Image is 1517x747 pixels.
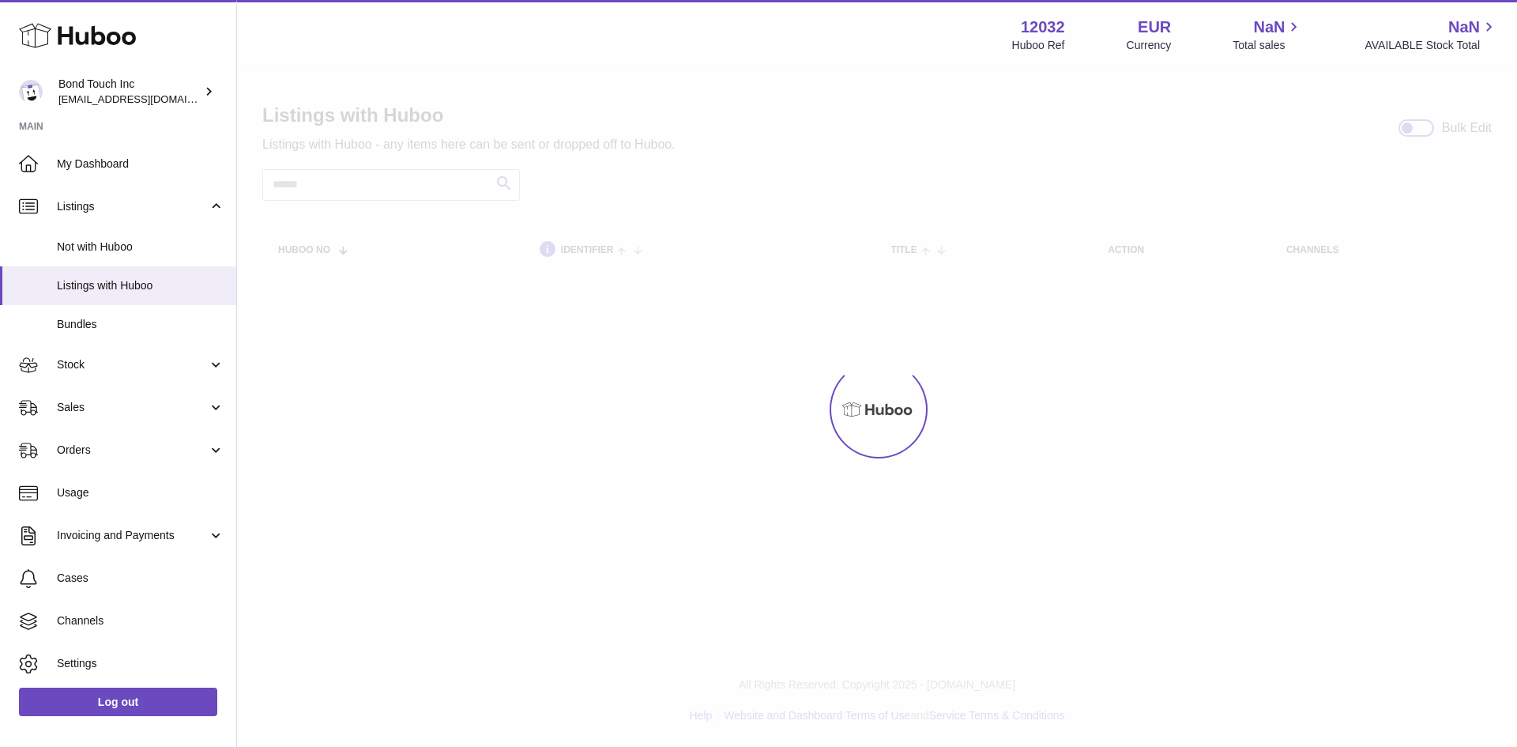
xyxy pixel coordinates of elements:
span: AVAILABLE Stock Total [1365,38,1498,53]
span: NaN [1253,17,1285,38]
span: Sales [57,400,208,415]
span: Settings [57,656,224,671]
strong: 12032 [1021,17,1065,38]
strong: EUR [1138,17,1171,38]
span: NaN [1448,17,1480,38]
span: Not with Huboo [57,240,224,255]
span: Total sales [1233,38,1303,53]
img: internalAdmin-12032@internal.huboo.com [19,80,43,104]
a: Log out [19,688,217,716]
span: Listings with Huboo [57,278,224,293]
span: Bundles [57,317,224,332]
span: My Dashboard [57,157,224,172]
span: Invoicing and Payments [57,528,208,543]
div: Huboo Ref [1012,38,1065,53]
div: Bond Touch Inc [58,77,201,107]
span: Orders [57,443,208,458]
a: NaN Total sales [1233,17,1303,53]
span: Listings [57,199,208,214]
span: Cases [57,571,224,586]
span: Usage [57,485,224,500]
a: NaN AVAILABLE Stock Total [1365,17,1498,53]
span: [EMAIL_ADDRESS][DOMAIN_NAME] [58,92,232,105]
span: Stock [57,357,208,372]
span: Channels [57,613,224,628]
div: Currency [1127,38,1172,53]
